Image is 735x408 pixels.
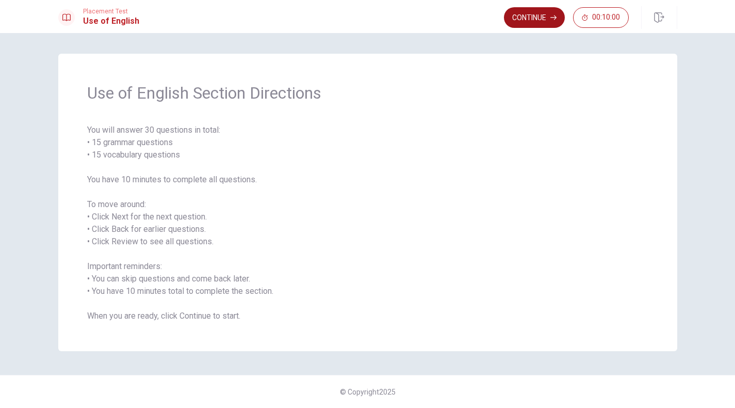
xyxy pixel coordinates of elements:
[504,7,565,28] button: Continue
[87,83,648,103] span: Use of English Section Directions
[340,388,396,396] span: © Copyright 2025
[592,13,620,22] span: 00:10:00
[83,15,139,27] h1: Use of English
[573,7,629,28] button: 00:10:00
[83,8,139,15] span: Placement Test
[87,124,648,322] span: You will answer 30 questions in total: • 15 grammar questions • 15 vocabulary questions You have ...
